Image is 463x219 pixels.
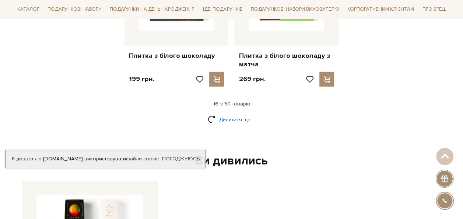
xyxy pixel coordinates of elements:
p: 269 грн. [239,75,265,83]
a: Про Spell [419,4,449,15]
a: Подарунки на День народження [107,4,197,15]
div: Я дозволяю [DOMAIN_NAME] використовувати [6,156,206,162]
a: Подарункові набори [45,4,105,15]
a: Каталог [14,4,42,15]
div: Ви дивились [19,153,445,169]
div: 16 з 50 товарів [11,101,452,107]
p: 199 грн. [129,75,154,83]
a: Дивитися ще [208,113,256,126]
a: Подарункові набори вихователю [248,3,342,15]
a: Корпоративним клієнтам [344,3,417,15]
a: Плитка з білого шоколаду [129,52,224,60]
a: Плитка з білого шоколаду з матча [239,52,334,69]
a: Ідеї подарунків [200,4,245,15]
a: файли cookie [126,156,159,162]
a: Погоджуюсь [162,156,200,162]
